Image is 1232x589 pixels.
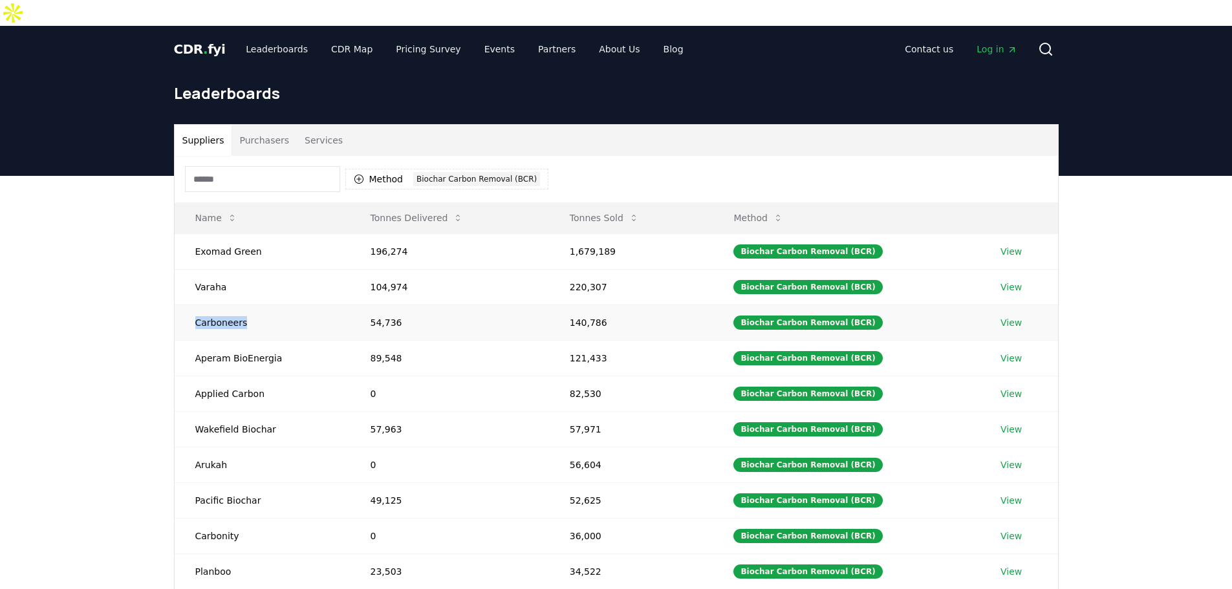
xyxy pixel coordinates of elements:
[559,205,649,231] button: Tonnes Sold
[185,205,248,231] button: Name
[174,40,226,58] a: CDR.fyi
[350,553,549,589] td: 23,503
[203,41,208,57] span: .
[360,205,474,231] button: Tonnes Delivered
[350,305,549,340] td: 54,736
[549,376,713,411] td: 82,530
[1000,494,1022,507] a: View
[733,316,882,330] div: Biochar Carbon Removal (BCR)
[733,529,882,543] div: Biochar Carbon Removal (BCR)
[474,37,525,61] a: Events
[549,340,713,376] td: 121,433
[345,169,549,189] button: MethodBiochar Carbon Removal (BCR)
[549,411,713,447] td: 57,971
[1000,387,1022,400] a: View
[549,269,713,305] td: 220,307
[528,37,586,61] a: Partners
[1000,245,1022,258] a: View
[350,482,549,518] td: 49,125
[1000,458,1022,471] a: View
[733,458,882,472] div: Biochar Carbon Removal (BCR)
[733,493,882,508] div: Biochar Carbon Removal (BCR)
[175,340,350,376] td: Aperam BioEnergia
[894,37,1027,61] nav: Main
[549,482,713,518] td: 52,625
[321,37,383,61] a: CDR Map
[175,553,350,589] td: Planboo
[733,244,882,259] div: Biochar Carbon Removal (BCR)
[350,411,549,447] td: 57,963
[350,233,549,269] td: 196,274
[232,125,297,156] button: Purchasers
[733,351,882,365] div: Biochar Carbon Removal (BCR)
[235,37,318,61] a: Leaderboards
[549,518,713,553] td: 36,000
[1000,530,1022,542] a: View
[1000,352,1022,365] a: View
[977,43,1017,56] span: Log in
[175,482,350,518] td: Pacific Biochar
[385,37,471,61] a: Pricing Survey
[350,340,549,376] td: 89,548
[175,411,350,447] td: Wakefield Biochar
[549,553,713,589] td: 34,522
[297,125,351,156] button: Services
[175,233,350,269] td: Exomad Green
[174,83,1059,103] h1: Leaderboards
[175,305,350,340] td: Carboneers
[350,518,549,553] td: 0
[1000,281,1022,294] a: View
[174,41,226,57] span: CDR fyi
[723,205,794,231] button: Method
[966,37,1027,61] a: Log in
[350,376,549,411] td: 0
[175,125,232,156] button: Suppliers
[175,376,350,411] td: Applied Carbon
[549,305,713,340] td: 140,786
[733,422,882,436] div: Biochar Carbon Removal (BCR)
[235,37,693,61] nav: Main
[1000,423,1022,436] a: View
[894,37,964,61] a: Contact us
[175,269,350,305] td: Varaha
[733,564,882,579] div: Biochar Carbon Removal (BCR)
[549,447,713,482] td: 56,604
[549,233,713,269] td: 1,679,189
[350,269,549,305] td: 104,974
[589,37,650,61] a: About Us
[733,387,882,401] div: Biochar Carbon Removal (BCR)
[350,447,549,482] td: 0
[175,518,350,553] td: Carbonity
[413,172,540,186] div: Biochar Carbon Removal (BCR)
[733,280,882,294] div: Biochar Carbon Removal (BCR)
[1000,316,1022,329] a: View
[653,37,694,61] a: Blog
[175,447,350,482] td: Arukah
[1000,565,1022,578] a: View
